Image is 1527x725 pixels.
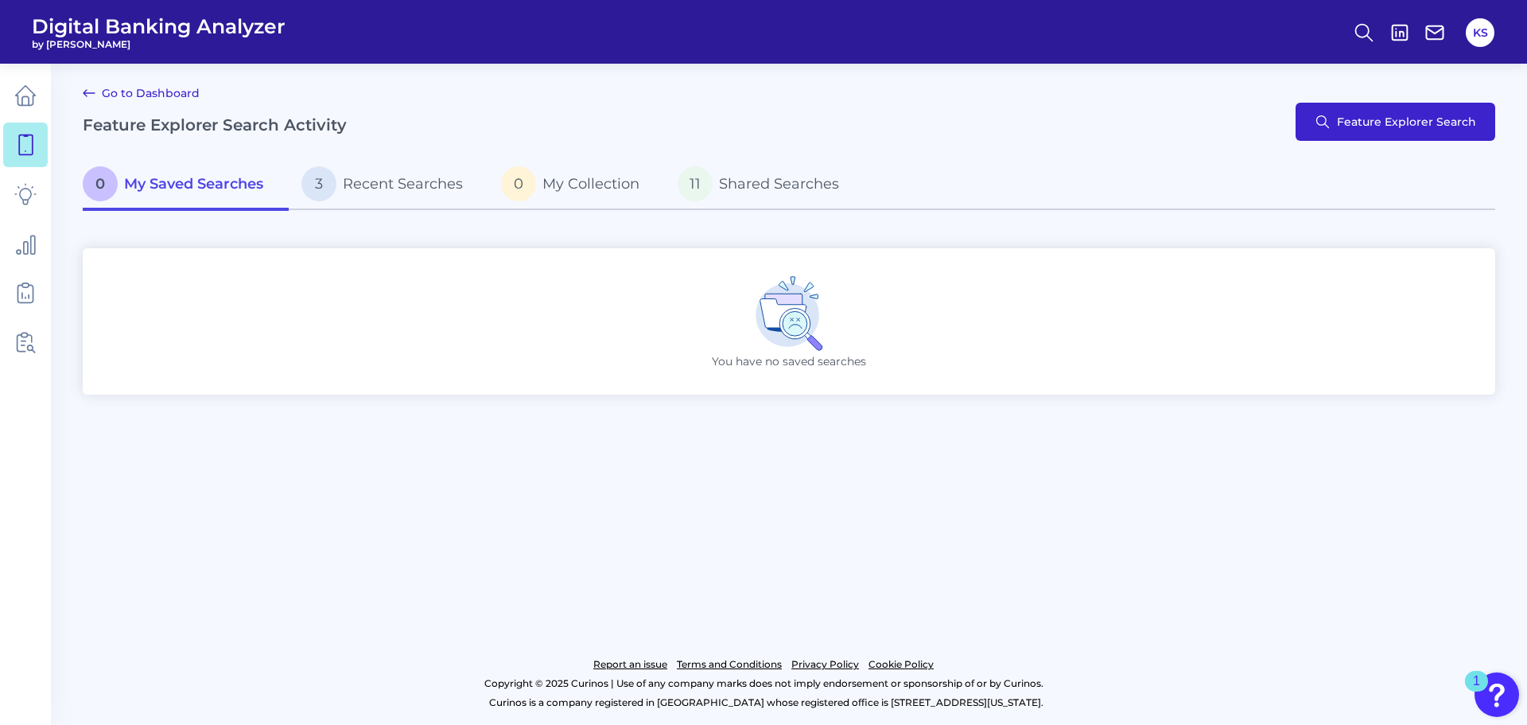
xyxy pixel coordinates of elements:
span: 0 [501,166,536,201]
a: 11Shared Searches [665,160,865,211]
button: Feature Explorer Search [1296,103,1495,141]
a: 3Recent Searches [289,160,488,211]
p: Copyright © 2025 Curinos | Use of any company marks does not imply endorsement or sponsorship of ... [78,674,1449,693]
a: Privacy Policy [791,655,859,674]
span: by [PERSON_NAME] [32,38,286,50]
span: My Collection [542,175,639,193]
a: Cookie Policy [868,655,934,674]
div: 1 [1473,681,1480,702]
button: KS [1466,18,1494,47]
a: Terms and Conditions [677,655,782,674]
span: Feature Explorer Search [1337,115,1476,128]
span: 3 [301,166,336,201]
span: 11 [678,166,713,201]
span: Recent Searches [343,175,463,193]
a: 0My Saved Searches [83,160,289,211]
h2: Feature Explorer Search Activity [83,115,347,134]
button: Open Resource Center, 1 new notification [1475,672,1519,717]
span: Digital Banking Analyzer [32,14,286,38]
p: Curinos is a company registered in [GEOGRAPHIC_DATA] whose registered office is [STREET_ADDRESS][... [83,693,1449,712]
a: Go to Dashboard [83,84,200,103]
span: My Saved Searches [124,175,263,193]
span: Shared Searches [719,175,839,193]
a: 0My Collection [488,160,665,211]
span: 0 [83,166,118,201]
div: You have no saved searches [83,248,1495,395]
a: Report an issue [593,655,667,674]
